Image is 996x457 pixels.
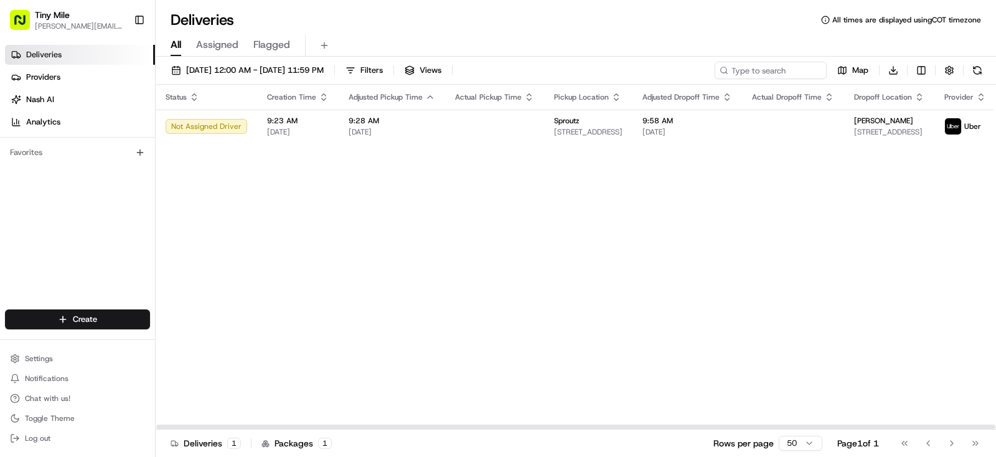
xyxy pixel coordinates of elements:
[25,413,75,423] span: Toggle Theme
[642,116,732,126] span: 9:58 AM
[969,62,986,79] button: Refresh
[642,127,732,137] span: [DATE]
[554,92,609,102] span: Pickup Location
[5,350,150,367] button: Settings
[5,45,155,65] a: Deliveries
[25,354,53,364] span: Settings
[261,437,332,450] div: Packages
[5,430,150,447] button: Log out
[5,143,150,163] div: Favorites
[642,92,720,102] span: Adjusted Dropoff Time
[253,37,290,52] span: Flagged
[318,438,332,449] div: 1
[35,9,70,21] button: Tiny Mile
[854,127,924,137] span: [STREET_ADDRESS]
[196,37,238,52] span: Assigned
[171,10,234,30] h1: Deliveries
[5,112,155,132] a: Analytics
[854,92,912,102] span: Dropoff Location
[267,127,329,137] span: [DATE]
[752,92,822,102] span: Actual Dropoff Time
[26,116,60,128] span: Analytics
[5,370,150,387] button: Notifications
[399,62,447,79] button: Views
[715,62,827,79] input: Type to search
[171,437,241,450] div: Deliveries
[35,21,124,31] button: [PERSON_NAME][EMAIL_ADDRESS]
[832,15,981,25] span: All times are displayed using COT timezone
[349,116,435,126] span: 9:28 AM
[554,116,580,126] span: Sproutz
[837,437,879,450] div: Page 1 of 1
[5,410,150,427] button: Toggle Theme
[267,116,329,126] span: 9:23 AM
[455,92,522,102] span: Actual Pickup Time
[73,314,97,325] span: Create
[5,67,155,87] a: Providers
[166,62,329,79] button: [DATE] 12:00 AM - [DATE] 11:59 PM
[713,437,774,450] p: Rows per page
[360,65,383,76] span: Filters
[26,72,60,83] span: Providers
[964,121,981,131] span: Uber
[186,65,324,76] span: [DATE] 12:00 AM - [DATE] 11:59 PM
[420,65,441,76] span: Views
[944,92,974,102] span: Provider
[267,92,316,102] span: Creation Time
[852,65,868,76] span: Map
[25,433,50,443] span: Log out
[5,309,150,329] button: Create
[349,92,423,102] span: Adjusted Pickup Time
[171,37,181,52] span: All
[227,438,241,449] div: 1
[5,90,155,110] a: Nash AI
[554,127,622,137] span: [STREET_ADDRESS]
[26,49,62,60] span: Deliveries
[166,92,187,102] span: Status
[26,94,54,105] span: Nash AI
[854,116,913,126] span: [PERSON_NAME]
[945,118,961,134] img: uber-new-logo.jpeg
[832,62,874,79] button: Map
[25,393,70,403] span: Chat with us!
[349,127,435,137] span: [DATE]
[25,374,68,384] span: Notifications
[5,390,150,407] button: Chat with us!
[5,5,129,35] button: Tiny Mile[PERSON_NAME][EMAIL_ADDRESS]
[340,62,388,79] button: Filters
